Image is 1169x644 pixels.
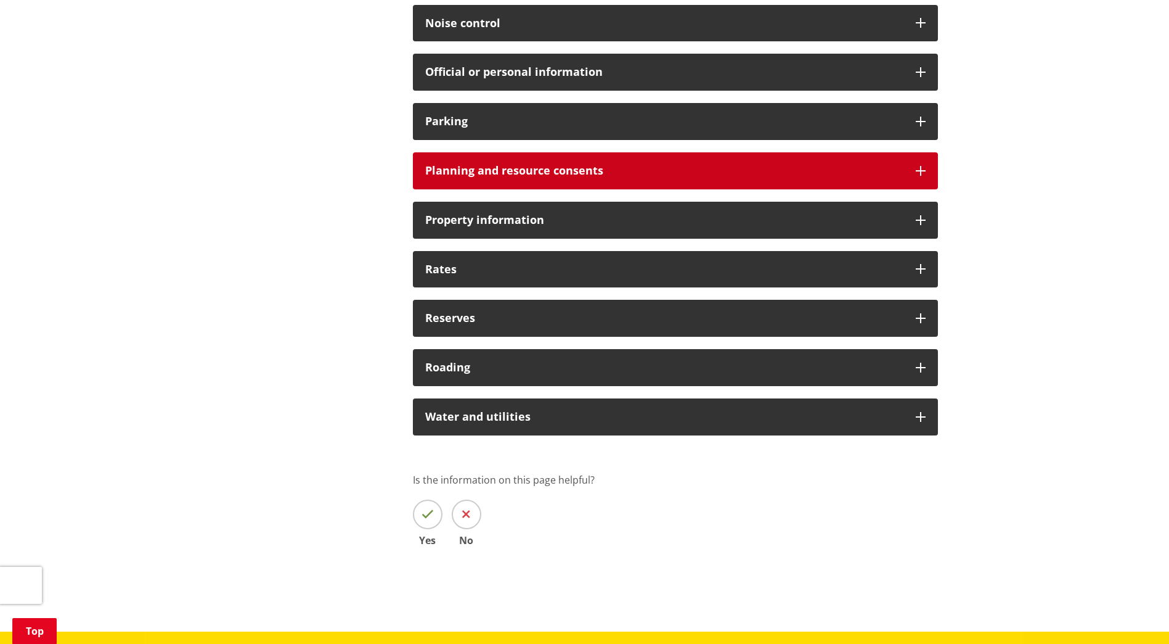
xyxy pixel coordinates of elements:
[425,165,903,177] h3: Planning and resource consents
[425,66,903,78] h3: Official or personal information
[425,411,903,423] h3: Water and utilities
[413,473,938,487] p: Is the information on this page helpful?
[425,263,903,276] h3: Rates
[452,535,481,545] span: No
[12,618,57,644] a: Top
[425,17,903,30] h3: Noise control
[1112,592,1157,637] iframe: Messenger Launcher
[425,361,903,374] h3: Roading
[425,312,903,324] h3: Reserves
[425,115,903,128] h3: Parking
[425,214,903,226] h3: Property information
[413,535,442,545] span: Yes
